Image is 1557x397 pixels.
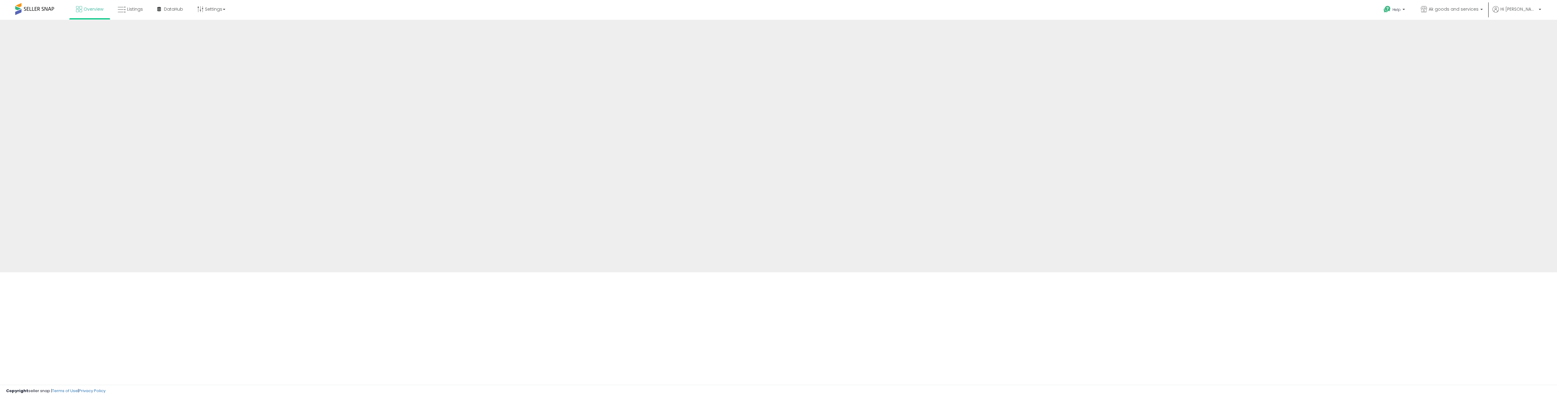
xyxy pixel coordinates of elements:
span: Listings [127,6,143,12]
a: Help [1379,1,1411,20]
span: Ak goods and services [1429,6,1479,12]
i: Get Help [1383,5,1391,13]
a: Hi [PERSON_NAME] [1493,6,1541,20]
span: Hi [PERSON_NAME] [1500,6,1537,12]
span: DataHub [164,6,183,12]
span: Overview [84,6,103,12]
span: Help [1392,7,1401,12]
